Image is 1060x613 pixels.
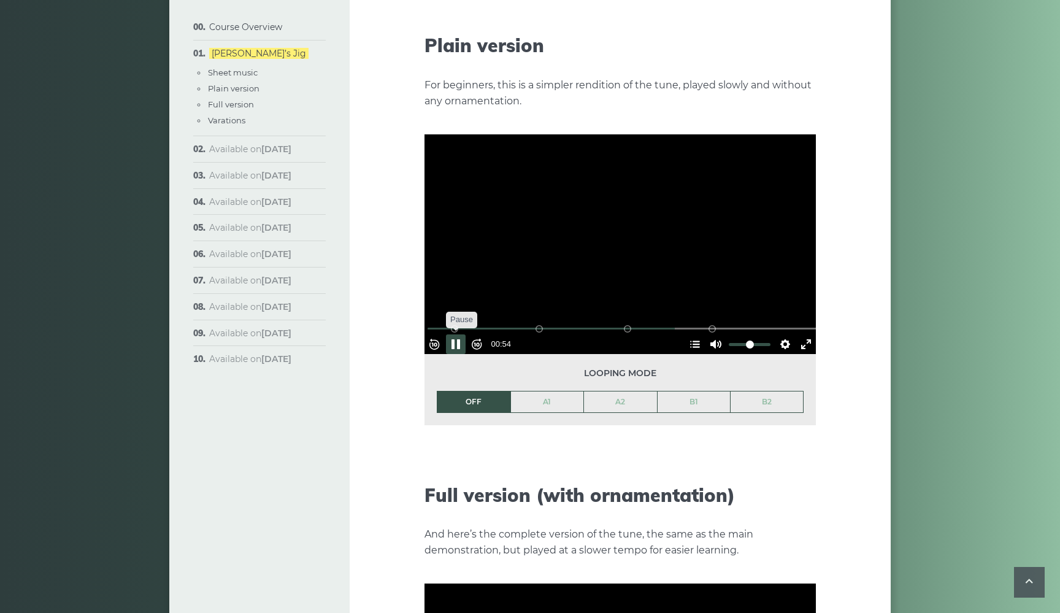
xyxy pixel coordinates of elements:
[209,222,291,233] span: Available on
[208,99,254,109] a: Full version
[209,353,291,364] span: Available on
[209,328,291,339] span: Available on
[261,275,291,286] strong: [DATE]
[261,328,291,339] strong: [DATE]
[511,391,584,412] a: A1
[209,301,291,312] span: Available on
[424,34,816,56] h2: Plain version
[261,301,291,312] strong: [DATE]
[261,222,291,233] strong: [DATE]
[261,196,291,207] strong: [DATE]
[437,366,804,380] span: Looping mode
[209,170,291,181] span: Available on
[584,391,657,412] a: A2
[209,196,291,207] span: Available on
[261,170,291,181] strong: [DATE]
[261,353,291,364] strong: [DATE]
[261,144,291,155] strong: [DATE]
[209,48,309,59] a: [PERSON_NAME]’s Jig
[424,77,816,109] p: For beginners, this is a simpler rendition of the tune, played slowly and without any ornamentation.
[658,391,731,412] a: B1
[209,249,291,260] span: Available on
[424,526,816,558] p: And here’s the complete version of the tune, the same as the main demonstration, but played at a ...
[424,484,816,506] h2: Full version (with ornamentation)
[261,249,291,260] strong: [DATE]
[208,83,259,93] a: Plain version
[209,275,291,286] span: Available on
[208,115,245,125] a: Varations
[731,391,803,412] a: B2
[209,144,291,155] span: Available on
[209,21,282,33] a: Course Overview
[208,67,258,77] a: Sheet music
